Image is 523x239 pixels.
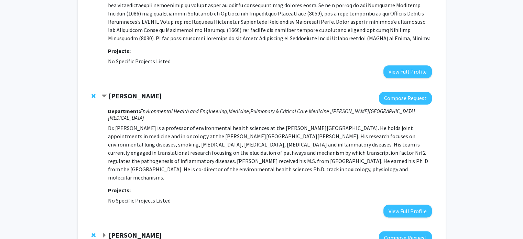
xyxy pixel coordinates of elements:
strong: Department: [108,108,140,115]
span: Expand Stephen Baylin Bookmark [101,233,107,238]
p: Dr. [PERSON_NAME] is a professor of environmental health sciences at the [PERSON_NAME][GEOGRAPHIC... [108,124,432,182]
span: Remove Stephen Baylin from bookmarks [91,232,96,238]
i: Medicine, [228,108,250,115]
i: Pulmonary & Critical Care Medicine , [250,108,331,115]
strong: Projects: [108,187,131,194]
span: No Specific Projects Listed [108,197,171,204]
span: No Specific Projects Listed [108,58,171,65]
button: View Full Profile [383,205,432,217]
i: [PERSON_NAME][GEOGRAPHIC_DATA][MEDICAL_DATA] [108,108,415,121]
iframe: Chat [5,208,29,234]
button: Compose Request to Shyam Biswal [379,92,432,105]
i: Environmental Health and Engineering, [140,108,228,115]
strong: [PERSON_NAME] [109,91,162,100]
span: Remove Shyam Biswal from bookmarks [91,93,96,99]
strong: Projects: [108,47,131,54]
button: View Full Profile [383,65,432,78]
span: Contract Shyam Biswal Bookmark [101,94,107,99]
